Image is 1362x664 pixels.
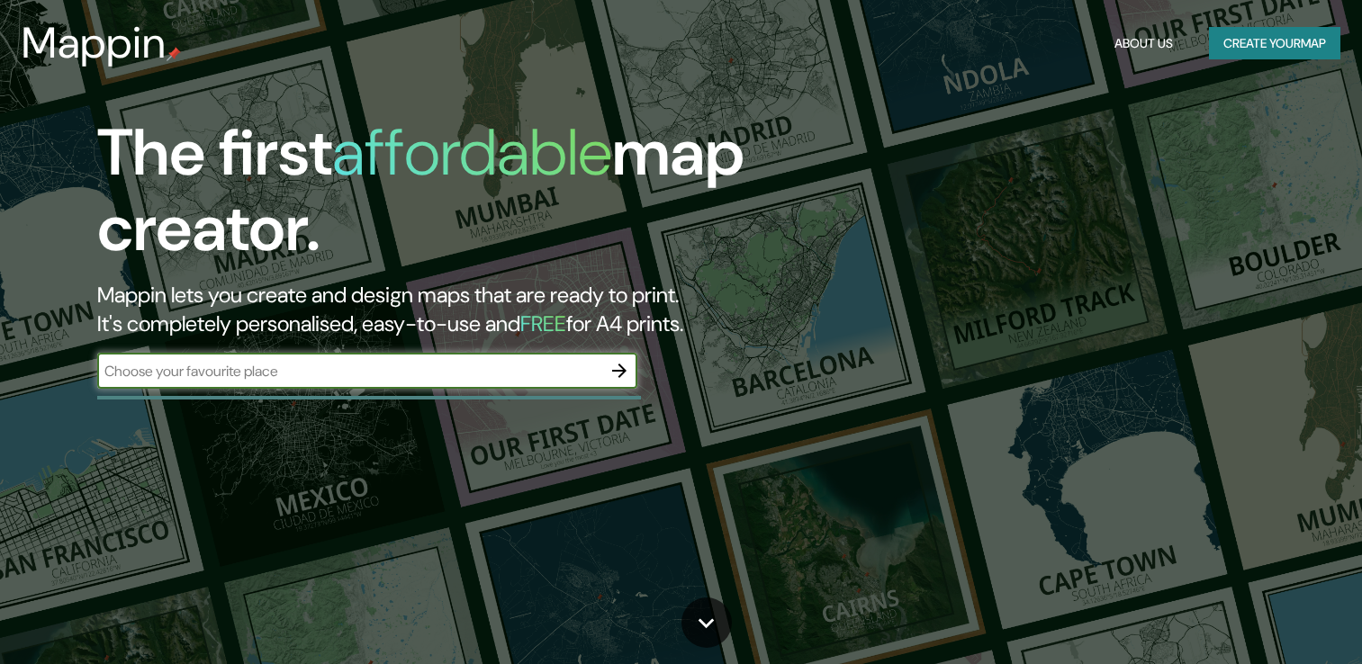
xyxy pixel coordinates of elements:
iframe: Help widget launcher [1202,594,1342,644]
h2: Mappin lets you create and design maps that are ready to print. It's completely personalised, eas... [97,281,779,338]
h3: Mappin [22,18,167,68]
input: Choose your favourite place [97,361,601,381]
h5: FREE [520,310,566,337]
h1: affordable [332,111,612,194]
button: Create yourmap [1209,27,1340,60]
h1: The first map creator. [97,115,779,281]
button: About Us [1107,27,1180,60]
img: mappin-pin [167,47,181,61]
